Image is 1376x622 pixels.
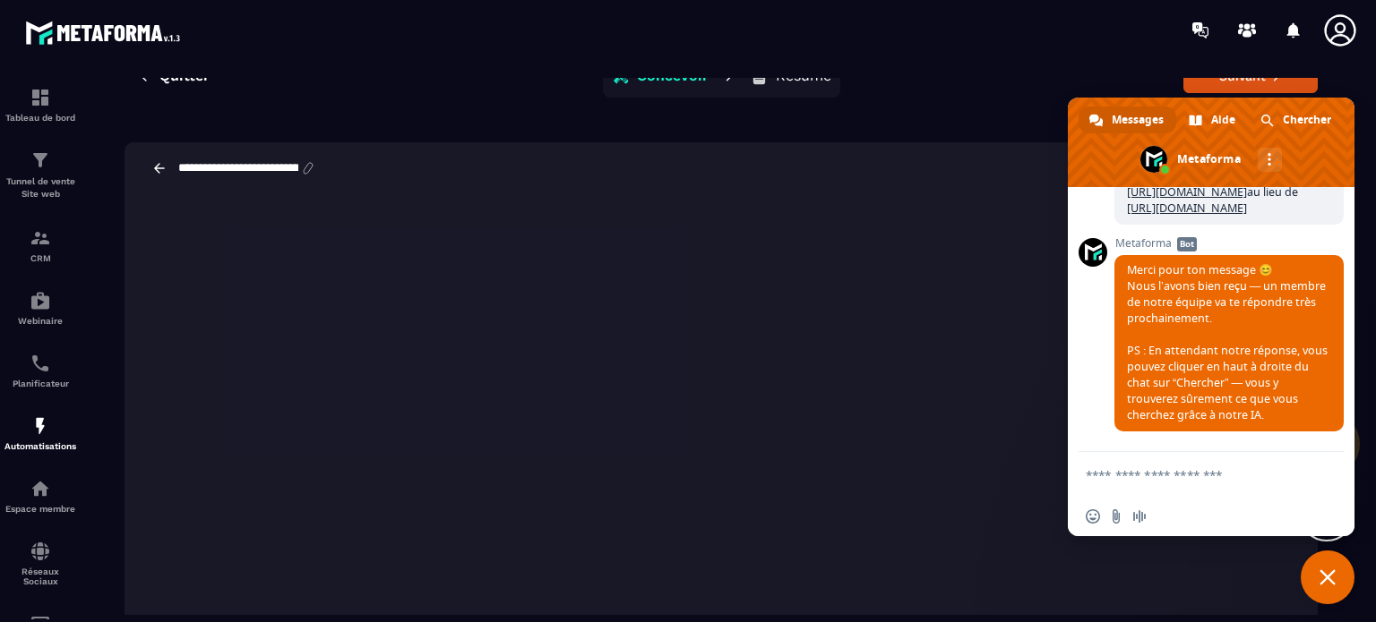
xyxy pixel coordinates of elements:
[30,290,51,311] img: automations
[1250,107,1344,133] div: Chercher
[4,567,76,586] p: Réseaux Sociaux
[1112,107,1164,133] span: Messages
[30,478,51,499] img: automations
[1211,107,1235,133] span: Aide
[1283,107,1331,133] span: Chercher
[4,316,76,326] p: Webinaire
[4,113,76,123] p: Tableau de bord
[4,402,76,464] a: automationsautomationsAutomatisations
[1079,107,1176,133] div: Messages
[30,353,51,374] img: scheduler
[1127,262,1328,422] span: Merci pour ton message 😊 Nous l’avons bien reçu — un membre de notre équipe va te répondre très p...
[4,73,76,136] a: formationformationTableau de bord
[1177,237,1197,251] span: Bot
[4,214,76,277] a: formationformationCRM
[1258,148,1282,172] div: Autres canaux
[1114,237,1344,250] span: Metaforma
[4,339,76,402] a: schedulerschedulerPlanificateur
[1086,509,1100,524] span: Insérer un emoji
[30,227,51,249] img: formation
[4,136,76,214] a: formationformationTunnel de vente Site web
[1086,467,1297,483] textarea: Entrez votre message...
[4,527,76,600] a: social-networksocial-networkRéseaux Sociaux
[30,87,51,108] img: formation
[4,277,76,339] a: automationsautomationsWebinaire
[4,175,76,200] p: Tunnel de vente Site web
[4,253,76,263] p: CRM
[1301,550,1354,604] div: Fermer le chat
[30,415,51,437] img: automations
[1127,200,1247,216] a: [URL][DOMAIN_NAME]
[30,149,51,171] img: formation
[1127,184,1247,200] a: [URL][DOMAIN_NAME]
[4,464,76,527] a: automationsautomationsEspace membre
[4,441,76,451] p: Automatisations
[30,541,51,562] img: social-network
[1178,107,1248,133] div: Aide
[1132,509,1147,524] span: Message audio
[4,504,76,514] p: Espace membre
[4,379,76,388] p: Planificateur
[25,16,186,49] img: logo
[1109,509,1123,524] span: Envoyer un fichier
